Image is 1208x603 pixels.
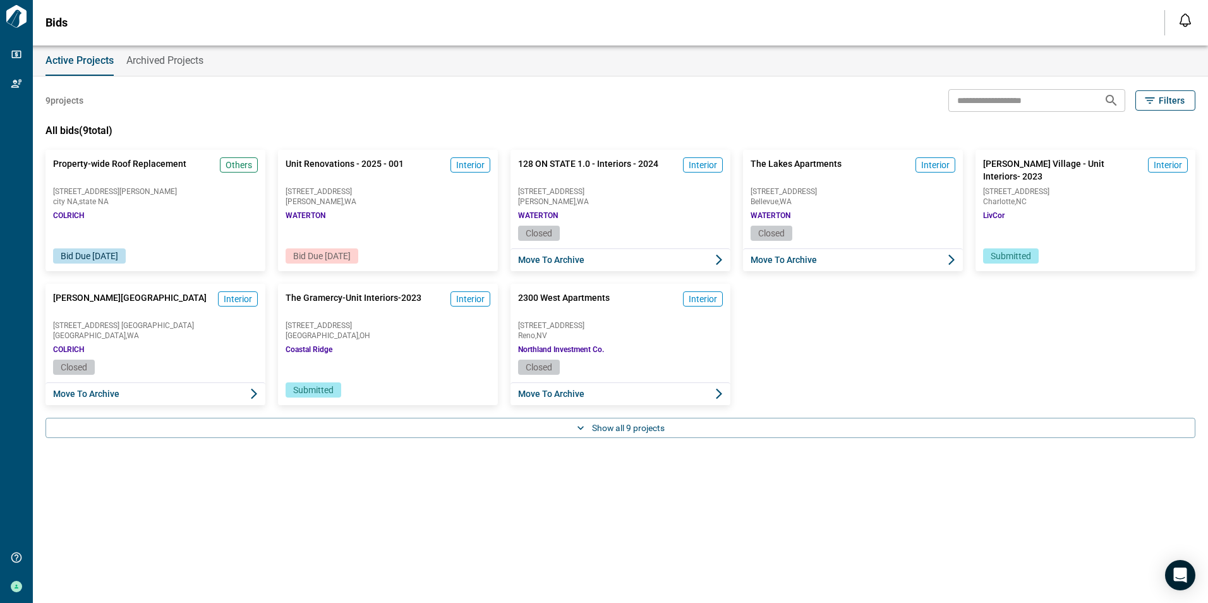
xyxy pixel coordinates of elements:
span: Interior [921,159,950,171]
span: Submitted [991,251,1031,261]
span: Closed [526,362,552,372]
span: The Lakes Apartments [751,157,842,183]
span: Interior [689,293,717,305]
span: [GEOGRAPHIC_DATA] , WA [53,332,258,339]
span: COLRICH [53,344,85,355]
span: Move to Archive [751,253,817,266]
span: Archived Projects [126,54,203,67]
div: Open Intercom Messenger [1165,560,1195,590]
span: [PERSON_NAME][GEOGRAPHIC_DATA] [53,291,207,317]
span: Closed [61,362,87,372]
span: [STREET_ADDRESS] [751,188,955,195]
span: Move to Archive [53,387,119,400]
span: Interior [224,293,252,305]
span: Move to Archive [518,387,584,400]
button: Move to Archive [510,382,730,405]
span: 9 projects [45,94,83,107]
span: WATERTON [751,210,790,221]
span: Active Projects [45,54,114,67]
span: All bids ( 9 total) [45,125,112,137]
button: Move to Archive [45,382,265,405]
span: 2300 West Apartments [518,291,610,317]
span: [STREET_ADDRESS] [286,188,490,195]
button: Open notification feed [1175,10,1195,30]
span: Coastal Ridge [286,344,332,355]
span: Property-wide Roof Replacement [53,157,186,183]
span: Reno , NV [518,332,723,339]
span: Bid Due [DATE] [61,251,118,261]
span: WATERTON [286,210,325,221]
span: [GEOGRAPHIC_DATA] , OH [286,332,490,339]
div: base tabs [33,46,1208,76]
span: Submitted [293,385,334,395]
span: Move to Archive [518,253,584,266]
span: [STREET_ADDRESS][PERSON_NAME] [53,188,258,195]
span: Interior [456,293,485,305]
span: Bids [45,16,68,29]
button: Show all 9 projects [45,418,1195,438]
span: [PERSON_NAME] , WA [518,198,723,205]
span: Bellevue , WA [751,198,955,205]
span: Bid Due [DATE] [293,251,351,261]
span: COLRICH [53,210,85,221]
button: Move to Archive [743,248,963,271]
span: Closed [758,228,785,238]
span: Interior [1154,159,1182,171]
span: Closed [526,228,552,238]
span: 128 ON STATE 1.0 - Interiors - 2024 [518,157,658,183]
span: Filters [1159,94,1185,107]
span: Interior [456,159,485,171]
span: The Gramercy-Unit Interiors-2023 [286,291,421,317]
span: city NA , state NA [53,198,258,205]
span: [STREET_ADDRESS] [518,322,723,329]
span: [STREET_ADDRESS] [983,188,1188,195]
span: Unit Renovations - 2025 - 001 [286,157,404,183]
button: Move to Archive [510,248,730,271]
span: Interior [689,159,717,171]
span: LivCor [983,210,1005,221]
span: [PERSON_NAME] , WA [286,198,490,205]
button: Search projects [1099,88,1124,113]
button: Filters [1135,90,1195,111]
span: Northland Investment Co. [518,344,604,355]
span: Others [226,159,252,171]
span: [STREET_ADDRESS] [518,188,723,195]
span: [PERSON_NAME] Village - Unit Interiors- 2023 [983,157,1143,183]
span: WATERTON [518,210,558,221]
span: Charlotte , NC [983,198,1188,205]
span: [STREET_ADDRESS] [286,322,490,329]
span: [STREET_ADDRESS] [GEOGRAPHIC_DATA] [53,322,258,329]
